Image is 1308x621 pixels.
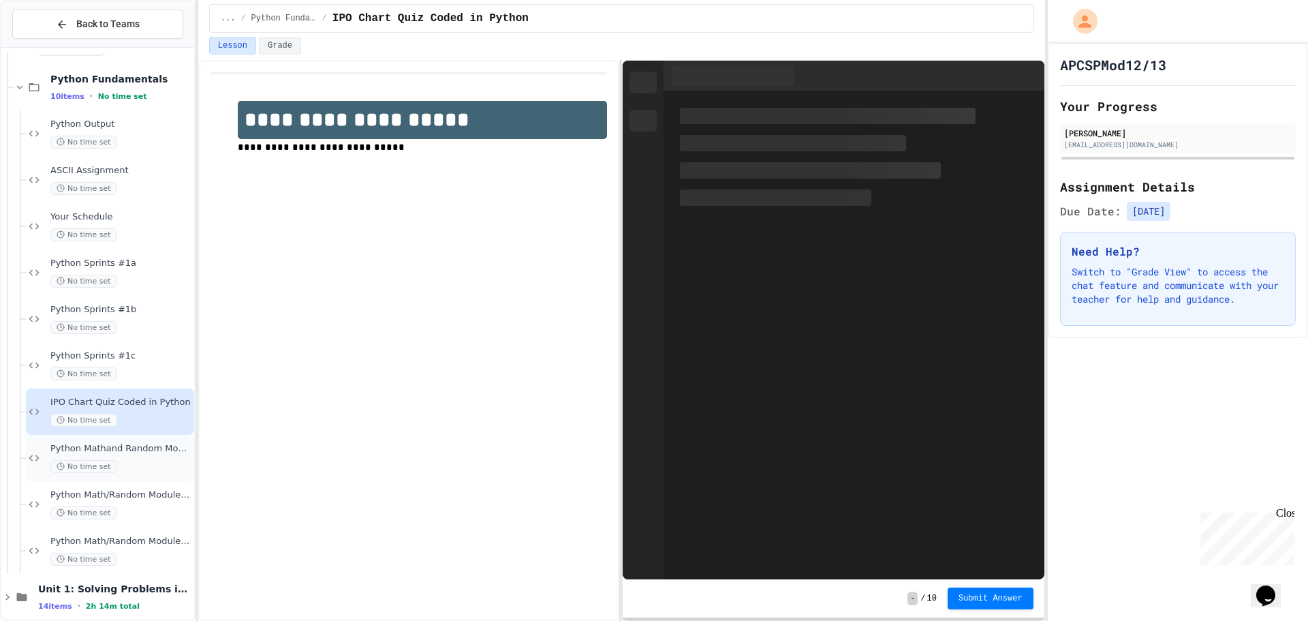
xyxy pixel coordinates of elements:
button: Grade [259,37,301,55]
span: - [907,592,918,605]
span: No time set [50,182,117,195]
span: No time set [50,460,117,473]
span: 10 items [50,92,84,101]
span: No time set [50,275,117,288]
span: Python Math/Random Modules 2B: [50,489,191,501]
span: Due Date: [1060,203,1121,219]
div: [PERSON_NAME] [1064,127,1292,139]
div: My Account [1059,5,1101,37]
span: No time set [98,92,147,101]
button: Submit Answer [948,588,1033,609]
span: Python Math/Random Modules 2C [50,536,191,547]
span: 10 [927,593,937,604]
span: Python Fundamentals [251,13,317,24]
span: Python Sprints #1c [50,350,191,362]
span: • [78,601,80,611]
span: Python Sprints #1a [50,258,191,269]
span: / [322,13,327,24]
p: Switch to "Grade View" to access the chat feature and communicate with your teacher for help and ... [1072,265,1284,306]
span: Python Output [50,119,191,130]
span: Submit Answer [959,593,1023,604]
span: [DATE] [1127,202,1170,221]
span: IPO Chart Quiz Coded in Python [332,10,529,27]
span: No time set [50,367,117,380]
span: No time set [50,136,117,149]
span: No time set [50,553,117,566]
span: Your Schedule [50,211,191,223]
span: No time set [50,506,117,519]
span: No time set [50,321,117,334]
span: Back to Teams [76,17,140,31]
iframe: chat widget [1195,507,1294,565]
span: / [240,13,245,24]
span: Unit 1: Solving Problems in Computer Science [38,583,191,595]
span: ... [221,13,236,24]
span: No time set [50,228,117,241]
h2: Your Progress [1060,97,1296,116]
h3: Need Help? [1072,243,1284,260]
span: Python Mathand Random Module 2A [50,443,191,455]
h1: APCSPMod12/13 [1060,55,1166,74]
span: ASCII Assignment [50,165,191,177]
span: 2h 14m total [86,602,140,611]
button: Lesson [209,37,256,55]
iframe: chat widget [1251,566,1294,607]
span: Python Sprints #1b [50,304,191,316]
span: Python Fundamentals [50,73,191,85]
div: Chat with us now!Close [5,5,94,87]
span: IPO Chart Quiz Coded in Python [50,397,191,408]
button: Back to Teams [12,10,183,39]
span: • [90,91,93,102]
h2: Assignment Details [1060,177,1296,196]
span: 14 items [38,602,72,611]
div: [EMAIL_ADDRESS][DOMAIN_NAME] [1064,140,1292,150]
span: No time set [50,414,117,427]
span: / [920,593,925,604]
